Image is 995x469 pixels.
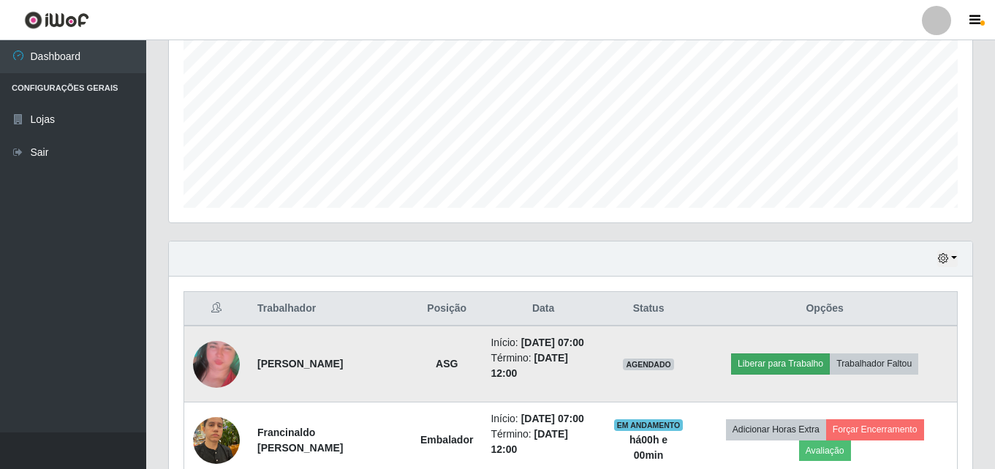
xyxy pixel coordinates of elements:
button: Trabalhador Faltou [830,353,918,374]
time: [DATE] 07:00 [521,413,584,424]
th: Posição [412,292,482,326]
button: Avaliação [799,440,851,461]
li: Início: [491,335,595,350]
th: Status [605,292,692,326]
button: Forçar Encerramento [826,419,924,440]
strong: [PERSON_NAME] [257,358,343,369]
li: Término: [491,427,595,457]
span: EM ANDAMENTO [614,419,684,431]
button: Adicionar Horas Extra [726,419,826,440]
time: [DATE] 07:00 [521,337,584,348]
img: 1726846770063.jpeg [193,315,240,413]
li: Término: [491,350,595,381]
th: Opções [692,292,957,326]
button: Liberar para Trabalho [731,353,830,374]
img: CoreUI Logo [24,11,89,29]
strong: Francinaldo [PERSON_NAME] [257,427,343,454]
strong: ASG [436,358,458,369]
th: Trabalhador [249,292,412,326]
strong: há 00 h e 00 min [629,434,667,461]
th: Data [482,292,604,326]
span: AGENDADO [623,359,674,370]
strong: Embalador [420,434,473,446]
li: Início: [491,411,595,427]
